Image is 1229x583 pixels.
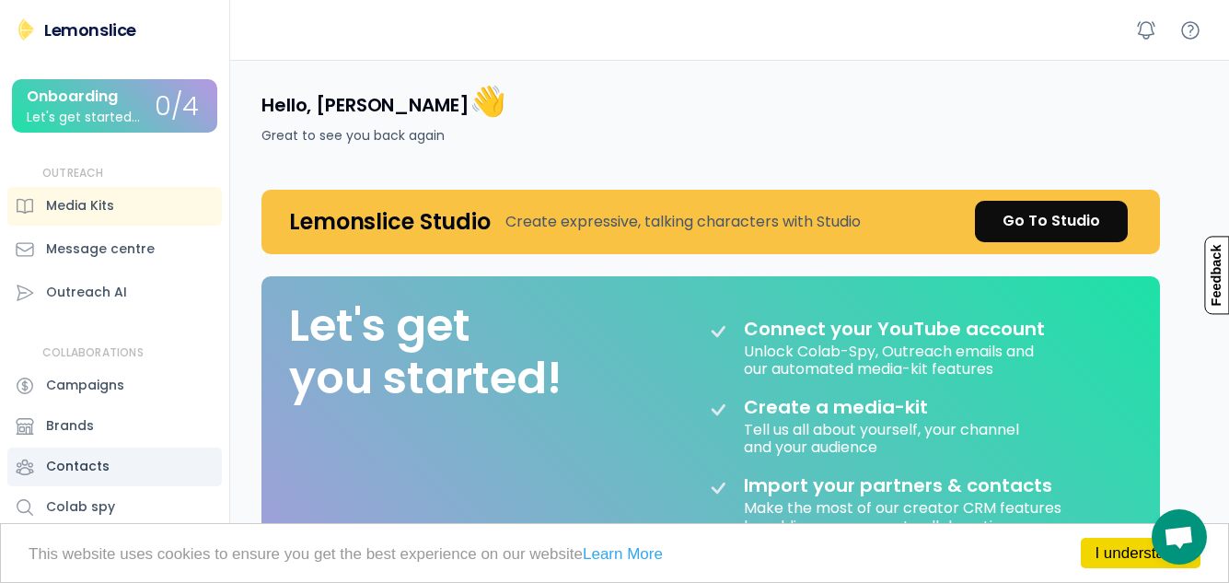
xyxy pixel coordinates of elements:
[470,80,506,122] font: 👋
[289,299,562,405] div: Let's get you started!
[42,166,104,181] div: OUTREACH
[975,201,1128,242] a: Go To Studio
[27,88,118,105] div: Onboarding
[46,239,155,259] div: Message centre
[46,416,94,436] div: Brands
[1152,509,1207,565] div: Open chat
[505,211,861,233] div: Create expressive, talking characters with Studio
[46,196,114,216] div: Media Kits
[261,126,445,146] div: Great to see you back again
[744,496,1065,534] div: Make the most of our creator CRM features by adding your current collaborations
[744,340,1038,378] div: Unlock Colab-Spy, Outreach emails and our automated media-kit features
[744,418,1023,456] div: Tell us all about yourself, your channel and your audience
[46,457,110,476] div: Contacts
[46,497,115,517] div: Colab spy
[46,283,127,302] div: Outreach AI
[1003,210,1100,232] div: Go To Studio
[27,111,140,124] div: Let's get started...
[289,207,491,236] h4: Lemonslice Studio
[44,18,136,41] div: Lemonslice
[261,82,505,121] h4: Hello, [PERSON_NAME]
[744,318,1045,340] div: Connect your YouTube account
[744,396,974,418] div: Create a media-kit
[42,345,144,361] div: COLLABORATIONS
[29,546,1200,562] p: This website uses cookies to ensure you get the best experience on our website
[583,545,663,563] a: Learn More
[15,18,37,41] img: Lemonslice
[744,474,1052,496] div: Import your partners & contacts
[155,93,199,122] div: 0/4
[1081,538,1200,568] a: I understand!
[46,376,124,395] div: Campaigns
